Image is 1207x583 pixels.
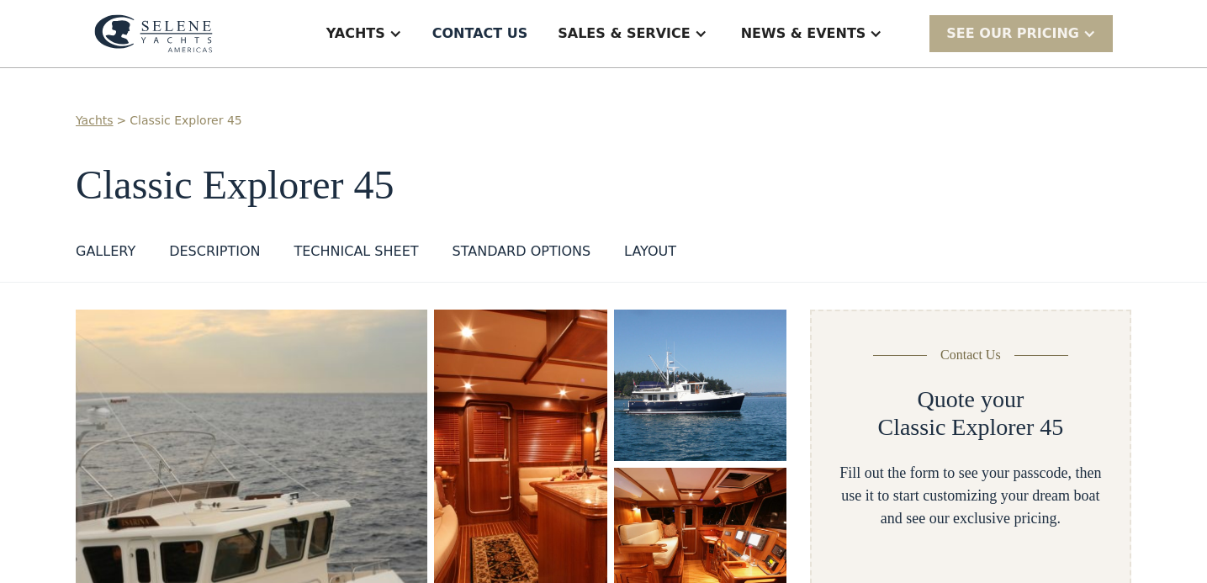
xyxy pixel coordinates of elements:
[94,14,213,53] img: logo
[76,163,1131,208] h1: Classic Explorer 45
[294,241,418,262] div: Technical sheet
[614,310,786,461] a: open lightbox
[326,24,385,44] div: Yachts
[294,241,418,268] a: Technical sheet
[839,462,1103,530] div: Fill out the form to see your passcode, then use it to start customizing your dream boat and see ...
[558,24,690,44] div: Sales & Service
[169,241,260,262] div: DESCRIPTION
[940,345,1001,365] div: Contact Us
[946,24,1079,44] div: SEE Our Pricing
[453,241,591,262] div: standard options
[169,241,260,268] a: DESCRIPTION
[117,112,127,130] div: >
[614,310,786,461] img: 45 foot motor yacht
[432,24,528,44] div: Contact US
[917,385,1024,414] h2: Quote your
[76,241,135,262] div: GALLERY
[929,15,1113,51] div: SEE Our Pricing
[624,241,676,262] div: layout
[76,241,135,268] a: GALLERY
[130,112,241,130] a: Classic Explorer 45
[624,241,676,268] a: layout
[877,413,1063,442] h2: Classic Explorer 45
[453,241,591,268] a: standard options
[741,24,866,44] div: News & EVENTS
[76,112,114,130] a: Yachts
